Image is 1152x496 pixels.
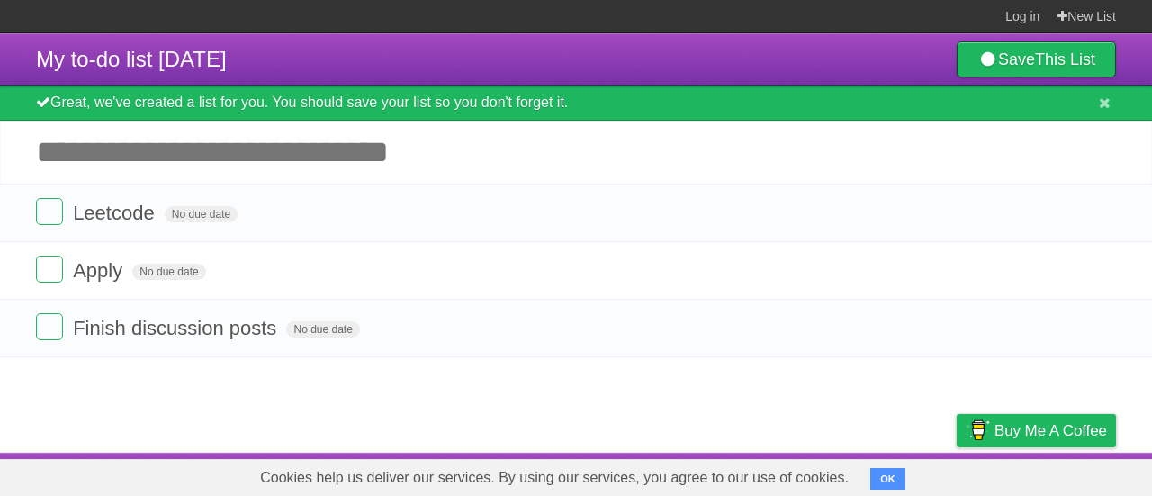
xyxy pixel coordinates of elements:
[870,468,905,490] button: OK
[957,41,1116,77] a: SaveThis List
[1003,457,1116,491] a: Suggest a feature
[242,460,867,496] span: Cookies help us deliver our services. By using our services, you agree to our use of cookies.
[73,259,127,282] span: Apply
[994,415,1107,446] span: Buy me a coffee
[73,202,159,224] span: Leetcode
[36,47,227,71] span: My to-do list [DATE]
[717,457,755,491] a: About
[132,264,205,280] span: No due date
[36,256,63,283] label: Done
[933,457,980,491] a: Privacy
[966,415,990,446] img: Buy me a coffee
[286,321,359,338] span: No due date
[36,198,63,225] label: Done
[73,317,281,339] span: Finish discussion posts
[36,313,63,340] label: Done
[165,206,238,222] span: No due date
[777,457,850,491] a: Developers
[1035,50,1095,68] b: This List
[957,414,1116,447] a: Buy me a coffee
[872,457,912,491] a: Terms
